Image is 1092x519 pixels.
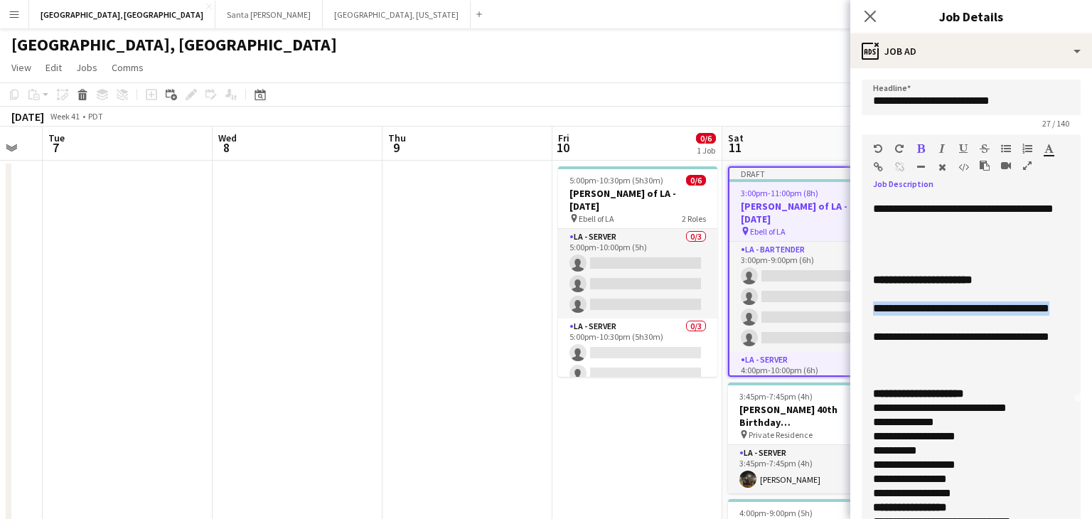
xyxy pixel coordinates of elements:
span: Edit [45,61,62,74]
app-card-role: LA - Server0/35:00pm-10:30pm (5h30m) [558,319,717,408]
button: [GEOGRAPHIC_DATA], [US_STATE] [323,1,471,28]
span: 5:00pm-10:30pm (5h30m) [569,175,663,186]
div: PDT [88,111,103,122]
span: Week 41 [47,111,82,122]
button: [GEOGRAPHIC_DATA], [GEOGRAPHIC_DATA] [29,1,215,28]
span: 9 [386,139,406,156]
span: 3:00pm-11:00pm (8h) [741,188,818,198]
a: Jobs [70,58,103,77]
div: Draft [729,168,886,179]
button: Santa [PERSON_NAME] [215,1,323,28]
a: View [6,58,37,77]
button: Italic [937,143,947,154]
button: Strikethrough [980,143,990,154]
span: 4:00pm-9:00pm (5h) [739,508,813,518]
h3: [PERSON_NAME] of LA - [DATE] [729,200,886,225]
button: Paste as plain text [980,160,990,171]
span: Ebell of LA [579,213,614,224]
h3: [PERSON_NAME] of LA - [DATE] [558,187,717,213]
span: 7 [46,139,65,156]
button: Redo [894,143,904,154]
span: Private Residence [749,429,813,440]
span: 3:45pm-7:45pm (4h) [739,391,813,402]
button: Horizontal Line [916,161,926,173]
span: Thu [388,132,406,144]
button: HTML Code [958,161,968,173]
span: Ebell of LA [750,226,786,237]
app-card-role: LA - Server0/34:00pm-10:00pm (6h) [729,352,886,442]
span: 10 [556,139,569,156]
button: Ordered List [1022,143,1032,154]
button: Fullscreen [1022,160,1032,171]
h3: [PERSON_NAME] 40th Birthday [DEMOGRAPHIC_DATA] [728,403,887,429]
button: Clear Formatting [937,161,947,173]
button: Undo [873,143,883,154]
button: Text Color [1044,143,1054,154]
span: 27 / 140 [1031,118,1081,129]
button: Bold [916,143,926,154]
app-card-role: LA - Server1/13:45pm-7:45pm (4h)[PERSON_NAME] [728,445,887,493]
span: 0/6 [696,133,716,144]
button: Underline [958,143,968,154]
span: View [11,61,31,74]
app-card-role: LA - Bartender0/43:00pm-9:00pm (6h) [729,242,886,352]
span: Comms [112,61,144,74]
span: 11 [726,139,744,156]
h1: [GEOGRAPHIC_DATA], [GEOGRAPHIC_DATA] [11,34,337,55]
span: Wed [218,132,237,144]
app-job-card: 3:45pm-7:45pm (4h)1/1[PERSON_NAME] 40th Birthday [DEMOGRAPHIC_DATA] Private Residence1 RoleLA - S... [728,382,887,493]
div: Job Ad [850,34,1092,68]
a: Edit [40,58,68,77]
button: Insert video [1001,160,1011,171]
app-card-role: LA - Server0/35:00pm-10:00pm (5h) [558,229,717,319]
app-job-card: 5:00pm-10:30pm (5h30m)0/6[PERSON_NAME] of LA - [DATE] Ebell of LA2 RolesLA - Server0/35:00pm-10:0... [558,166,717,377]
span: Tue [48,132,65,144]
span: 2 Roles [682,213,706,224]
span: Jobs [76,61,97,74]
span: Fri [558,132,569,144]
div: 1 Job [697,145,715,156]
span: Sat [728,132,744,144]
app-job-card: Draft3:00pm-11:00pm (8h)0/11[PERSON_NAME] of LA - [DATE] Ebell of LA3 RolesLA - Bartender0/43:00p... [728,166,887,377]
button: Insert Link [873,161,883,173]
div: [DATE] [11,109,44,124]
h3: Job Details [850,7,1092,26]
button: Unordered List [1001,143,1011,154]
a: Comms [106,58,149,77]
span: 8 [216,139,237,156]
span: 0/6 [686,175,706,186]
